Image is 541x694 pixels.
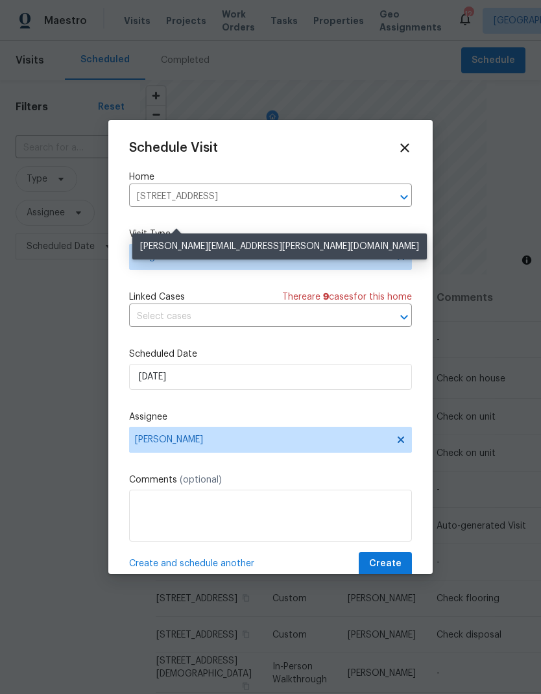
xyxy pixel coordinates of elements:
[129,473,412,486] label: Comments
[129,557,254,570] span: Create and schedule another
[180,475,222,485] span: (optional)
[129,348,412,361] label: Scheduled Date
[129,307,376,327] input: Select cases
[129,187,376,207] input: Enter in an address
[395,188,413,206] button: Open
[129,411,412,424] label: Assignee
[129,141,218,154] span: Schedule Visit
[398,141,412,155] span: Close
[132,233,427,259] div: [PERSON_NAME][EMAIL_ADDRESS][PERSON_NAME][DOMAIN_NAME]
[129,228,412,241] label: Visit Type
[129,364,412,390] input: M/D/YYYY
[395,308,413,326] button: Open
[282,291,412,304] span: There are case s for this home
[369,556,402,572] span: Create
[129,291,185,304] span: Linked Cases
[323,293,329,302] span: 9
[359,552,412,576] button: Create
[129,171,412,184] label: Home
[135,435,389,445] span: [PERSON_NAME]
